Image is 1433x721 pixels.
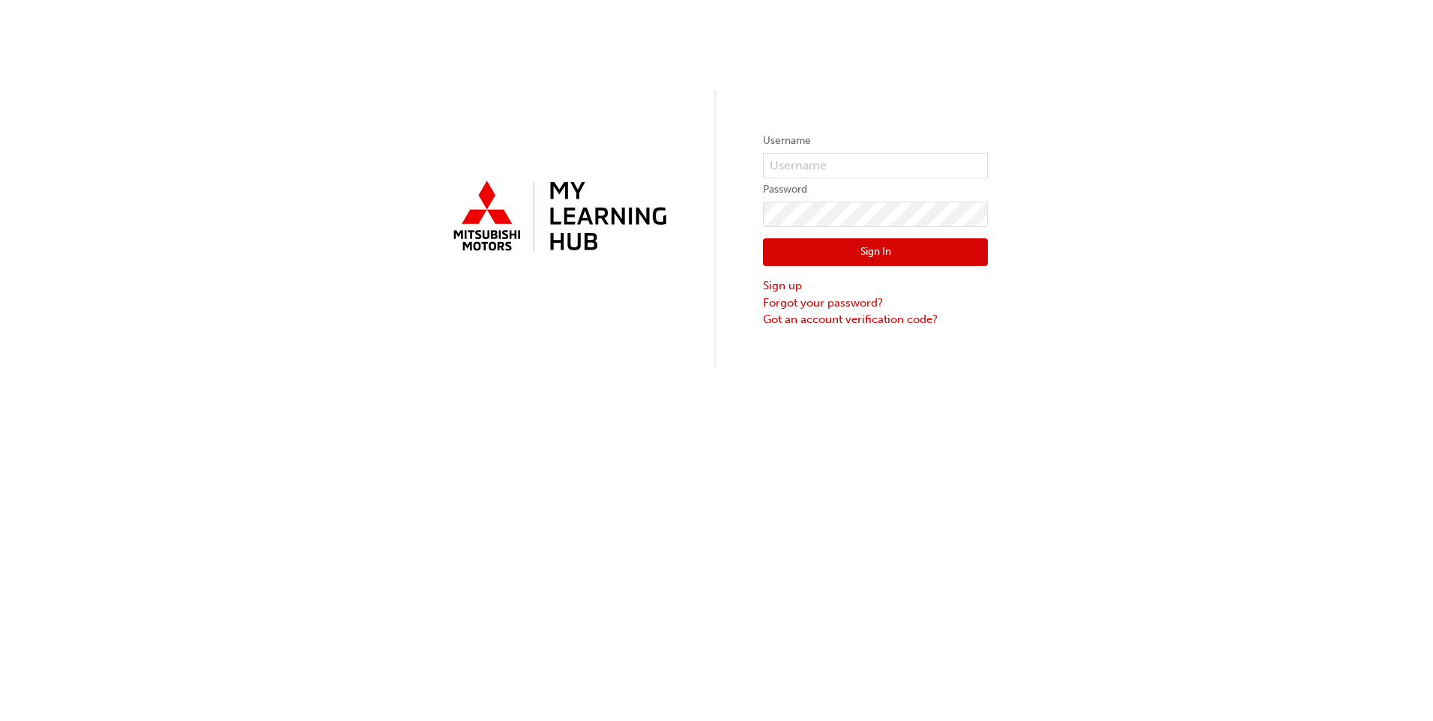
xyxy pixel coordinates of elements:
label: Username [763,132,988,150]
a: Got an account verification code? [763,311,988,328]
a: Sign up [763,277,988,295]
button: Sign In [763,238,988,267]
a: Forgot your password? [763,295,988,312]
label: Password [763,181,988,199]
img: mmal [445,175,670,260]
input: Username [763,153,988,178]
